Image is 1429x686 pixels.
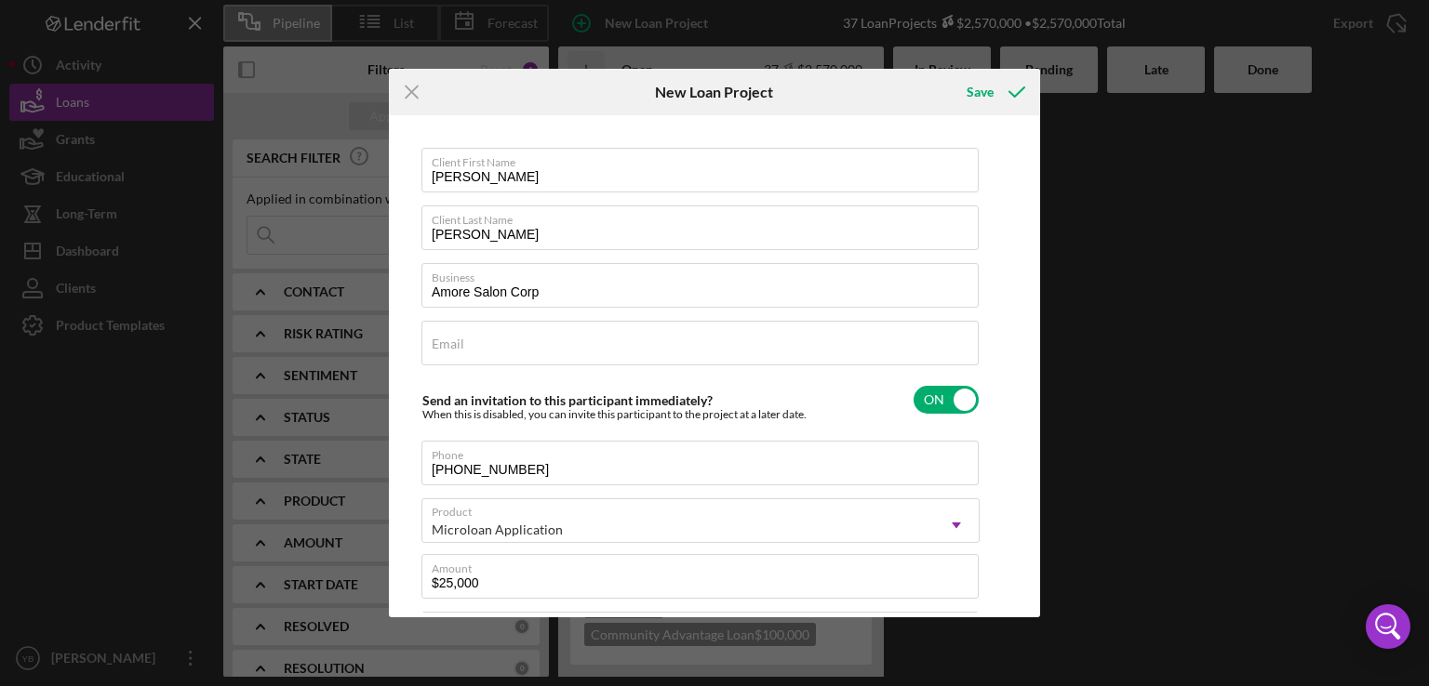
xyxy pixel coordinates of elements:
[967,73,994,111] div: Save
[655,84,773,100] h6: New Loan Project
[432,555,979,575] label: Amount
[422,392,713,408] label: Send an invitation to this participant immediately?
[432,206,979,227] label: Client Last Name
[948,73,1040,111] button: Save
[422,408,807,421] div: When this is disabled, you can invite this participant to the project at a later date.
[1366,604,1410,649] div: Open Intercom Messenger
[432,149,979,169] label: Client First Name
[432,442,979,462] label: Phone
[432,613,979,633] label: Rate
[432,336,464,351] label: Email
[432,264,979,284] label: Business
[432,522,563,537] div: Microloan Application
